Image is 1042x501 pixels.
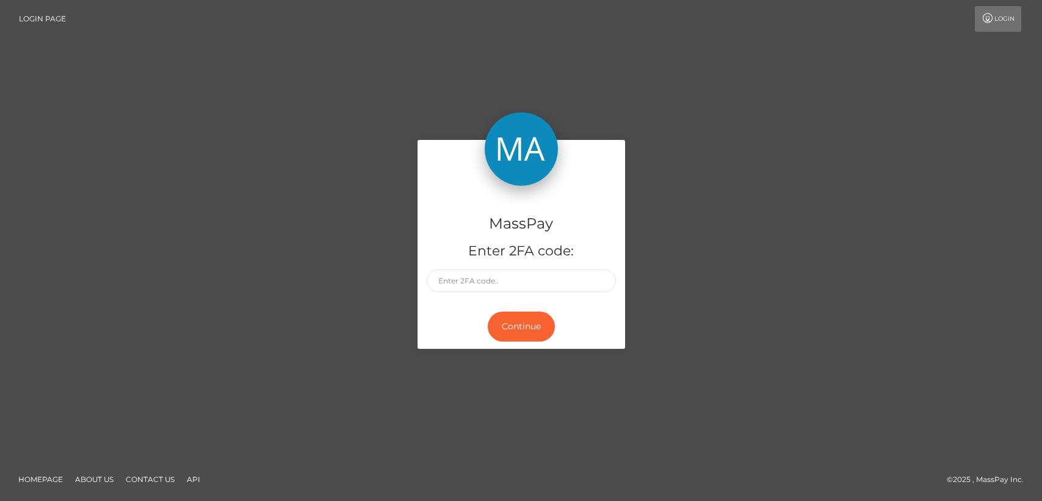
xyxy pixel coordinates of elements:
button: Continue [488,312,555,342]
a: Homepage [13,470,68,489]
a: About Us [70,470,118,489]
input: Enter 2FA code.. [427,269,616,292]
h4: MassPay [427,213,616,235]
img: MassPay [485,112,558,186]
div: © 2025 , MassPay Inc. [947,473,1033,486]
a: Login [975,6,1021,32]
a: API [182,470,205,489]
a: Contact Us [121,470,179,489]
a: Login Page [19,6,66,32]
h5: Enter 2FA code: [427,242,616,261]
